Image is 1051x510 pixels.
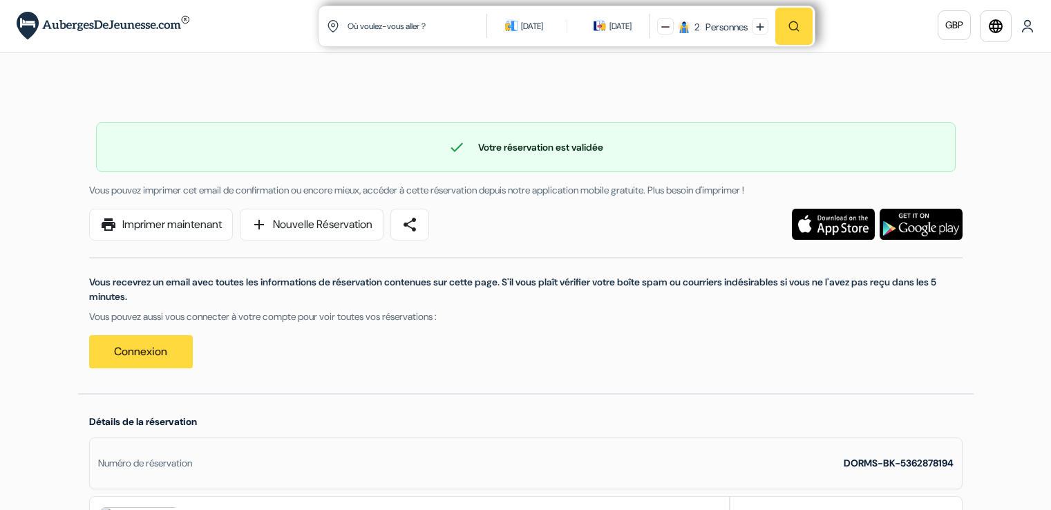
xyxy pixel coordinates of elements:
[89,209,233,240] a: printImprimer maintenant
[346,9,489,43] input: Ville, université ou logement
[521,19,543,33] div: [DATE]
[880,209,963,240] img: Téléchargez l'application gratuite
[448,139,465,155] span: check
[792,209,875,240] img: Téléchargez l'application gratuite
[594,19,606,32] img: calendarIcon icon
[844,457,954,469] strong: DORMS-BK-5362878194
[694,20,699,35] div: 2
[678,21,690,33] img: guest icon
[98,456,192,471] div: Numéro de réservation
[938,10,971,40] a: GBP
[97,139,955,155] div: Votre réservation est validée
[89,310,963,324] p: Vous pouvez aussi vous connecter à votre compte pour voir toutes vos réservations :
[987,18,1004,35] i: language
[701,20,748,35] div: Personnes
[89,275,963,304] p: Vous recevrez un email avec toutes les informations de réservation contenues sur cette page. S'il...
[505,19,518,32] img: calendarIcon icon
[100,216,117,233] span: print
[89,415,197,428] span: Détails de la réservation
[609,19,632,33] div: [DATE]
[327,20,339,32] img: location icon
[240,209,384,240] a: addNouvelle Réservation
[661,23,670,31] img: minus
[390,209,429,240] a: share
[401,216,418,233] span: share
[251,216,267,233] span: add
[89,335,193,368] a: Connexion
[1021,19,1034,33] img: User Icon
[980,10,1012,42] a: language
[89,184,744,196] span: Vous pouvez imprimer cet email de confirmation ou encore mieux, accéder à cette réservation depui...
[756,23,764,31] img: plus
[17,12,189,40] img: AubergesDeJeunesse.com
